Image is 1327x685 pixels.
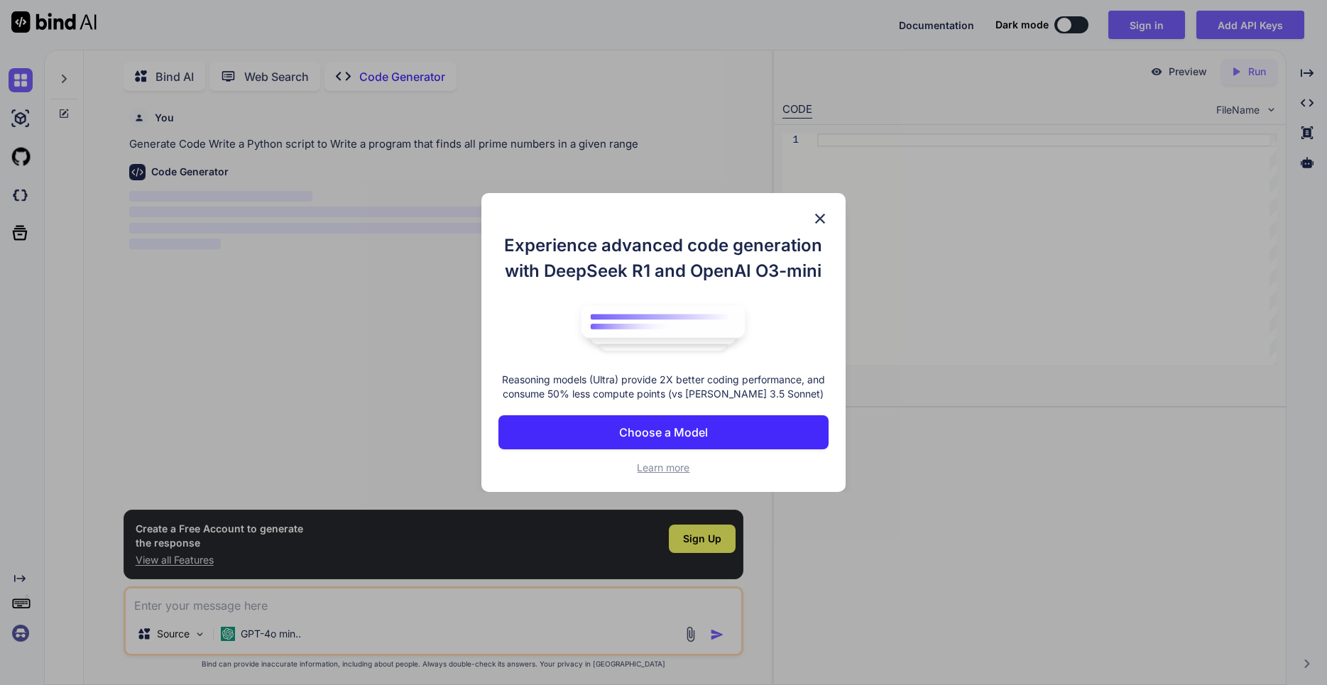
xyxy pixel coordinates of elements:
[571,298,755,359] img: bind logo
[498,233,829,284] h1: Experience advanced code generation with DeepSeek R1 and OpenAI O3-mini
[812,210,829,227] img: close
[619,424,708,441] p: Choose a Model
[637,461,689,473] span: Learn more
[498,415,829,449] button: Choose a Model
[498,373,829,401] p: Reasoning models (Ultra) provide 2X better coding performance, and consume 50% less compute point...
